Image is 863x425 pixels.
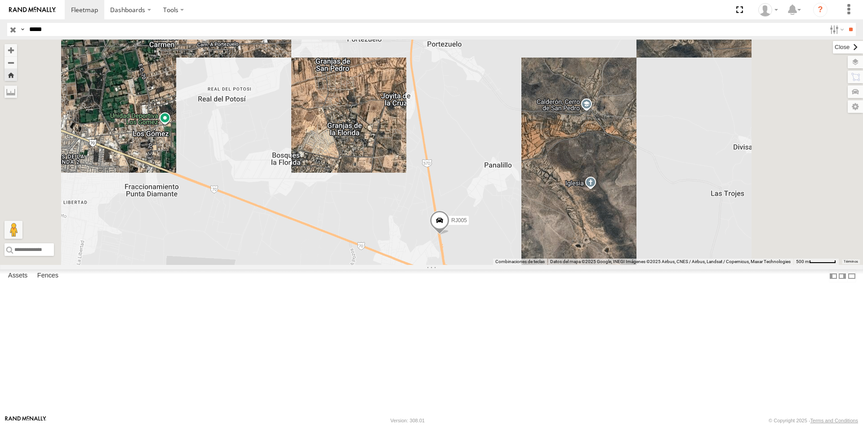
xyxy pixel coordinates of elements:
button: Zoom out [4,56,17,69]
label: Dock Summary Table to the Right [838,269,847,282]
button: Zoom Home [4,69,17,81]
label: Search Query [19,23,26,36]
label: Search Filter Options [826,23,845,36]
a: Visit our Website [5,416,46,425]
label: Map Settings [848,100,863,113]
button: Zoom in [4,44,17,56]
span: 500 m [796,259,809,264]
i: ? [813,3,827,17]
a: Terms and Conditions [810,418,858,423]
label: Measure [4,85,17,98]
div: Version: 308.01 [391,418,425,423]
button: Arrastra al hombrecito al mapa para abrir Street View [4,221,22,239]
label: Fences [33,270,63,282]
span: Datos del mapa ©2025 Google, INEGI Imágenes ©2025 Airbus, CNES / Airbus, Landsat / Copernicus, Ma... [550,259,791,264]
button: Combinaciones de teclas [495,259,545,265]
div: Pablo Ruiz [755,3,781,17]
div: © Copyright 2025 - [769,418,858,423]
label: Dock Summary Table to the Left [829,269,838,282]
label: Assets [4,270,32,282]
button: Escala del mapa: 500 m por 56 píxeles [793,259,839,265]
a: Términos (se abre en una nueva pestaña) [844,260,858,264]
img: rand-logo.svg [9,7,56,13]
label: Hide Summary Table [847,269,856,282]
span: RJ005 [451,217,467,224]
